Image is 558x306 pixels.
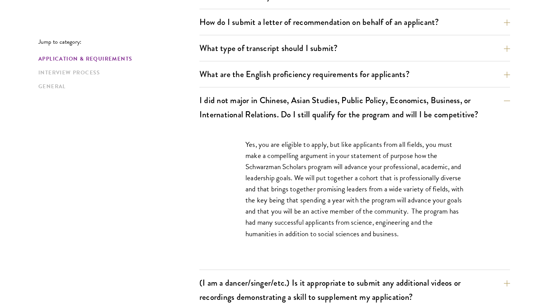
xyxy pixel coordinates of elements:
a: Interview Process [38,69,195,77]
a: Application & Requirements [38,55,195,63]
button: (I am a dancer/singer/etc.) Is it appropriate to submit any additional videos or recordings demon... [199,274,510,306]
button: How do I submit a letter of recommendation on behalf of an applicant? [199,13,510,31]
button: What are the English proficiency requirements for applicants? [199,66,510,83]
a: General [38,82,195,90]
p: Yes, you are eligible to apply, but like applicants from all fields, you must make a compelling a... [245,139,464,239]
button: What type of transcript should I submit? [199,39,510,57]
p: Jump to category: [38,38,199,45]
button: I did not major in Chinese, Asian Studies, Public Policy, Economics, Business, or International R... [199,92,510,123]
